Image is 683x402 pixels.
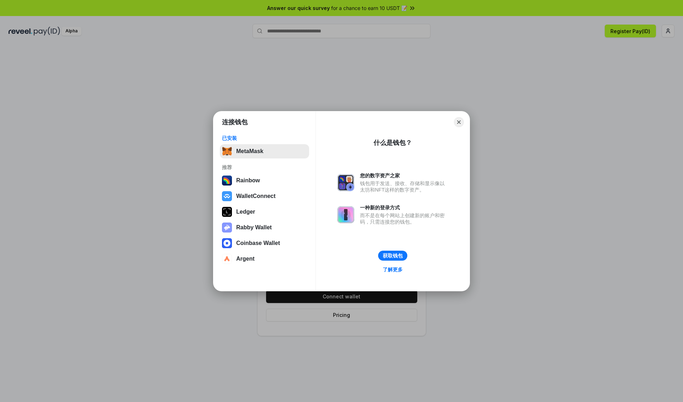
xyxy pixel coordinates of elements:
[220,205,309,219] button: Ledger
[360,180,448,193] div: 钱包用于发送、接收、存储和显示像以太坊和NFT这样的数字资产。
[360,204,448,211] div: 一种新的登录方式
[360,212,448,225] div: 而不是在每个网站上创建新的账户和密码，只需连接您的钱包。
[337,206,354,223] img: svg+xml,%3Csvg%20xmlns%3D%22http%3A%2F%2Fwww.w3.org%2F2000%2Fsvg%22%20fill%3D%22none%22%20viewBox...
[222,146,232,156] img: svg+xml,%3Csvg%20fill%3D%22none%22%20height%3D%2233%22%20viewBox%3D%220%200%2035%2033%22%20width%...
[222,207,232,217] img: svg+xml,%3Csvg%20xmlns%3D%22http%3A%2F%2Fwww.w3.org%2F2000%2Fsvg%22%20width%3D%2228%22%20height%3...
[222,118,248,126] h1: 连接钱包
[236,148,263,155] div: MetaMask
[236,224,272,231] div: Rabby Wallet
[236,256,255,262] div: Argent
[220,189,309,203] button: WalletConnect
[222,164,307,171] div: 推荐
[222,238,232,248] img: svg+xml,%3Csvg%20width%3D%2228%22%20height%3D%2228%22%20viewBox%3D%220%200%2028%2028%22%20fill%3D...
[220,236,309,250] button: Coinbase Wallet
[378,265,407,274] a: 了解更多
[383,266,403,273] div: 了解更多
[220,252,309,266] button: Argent
[220,220,309,235] button: Rabby Wallet
[378,251,407,261] button: 获取钱包
[374,139,412,147] div: 什么是钱包？
[222,135,307,141] div: 已安装
[383,252,403,259] div: 获取钱包
[220,144,309,158] button: MetaMask
[454,117,464,127] button: Close
[222,223,232,233] img: svg+xml,%3Csvg%20xmlns%3D%22http%3A%2F%2Fwww.w3.org%2F2000%2Fsvg%22%20fill%3D%22none%22%20viewBox...
[222,176,232,186] img: svg+xml,%3Csvg%20width%3D%22120%22%20height%3D%22120%22%20viewBox%3D%220%200%20120%20120%22%20fil...
[220,173,309,188] button: Rainbow
[236,193,276,199] div: WalletConnect
[222,254,232,264] img: svg+xml,%3Csvg%20width%3D%2228%22%20height%3D%2228%22%20viewBox%3D%220%200%2028%2028%22%20fill%3D...
[236,240,280,246] div: Coinbase Wallet
[222,191,232,201] img: svg+xml,%3Csvg%20width%3D%2228%22%20height%3D%2228%22%20viewBox%3D%220%200%2028%2028%22%20fill%3D...
[360,172,448,179] div: 您的数字资产之家
[337,174,354,191] img: svg+xml,%3Csvg%20xmlns%3D%22http%3A%2F%2Fwww.w3.org%2F2000%2Fsvg%22%20fill%3D%22none%22%20viewBox...
[236,177,260,184] div: Rainbow
[236,209,255,215] div: Ledger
